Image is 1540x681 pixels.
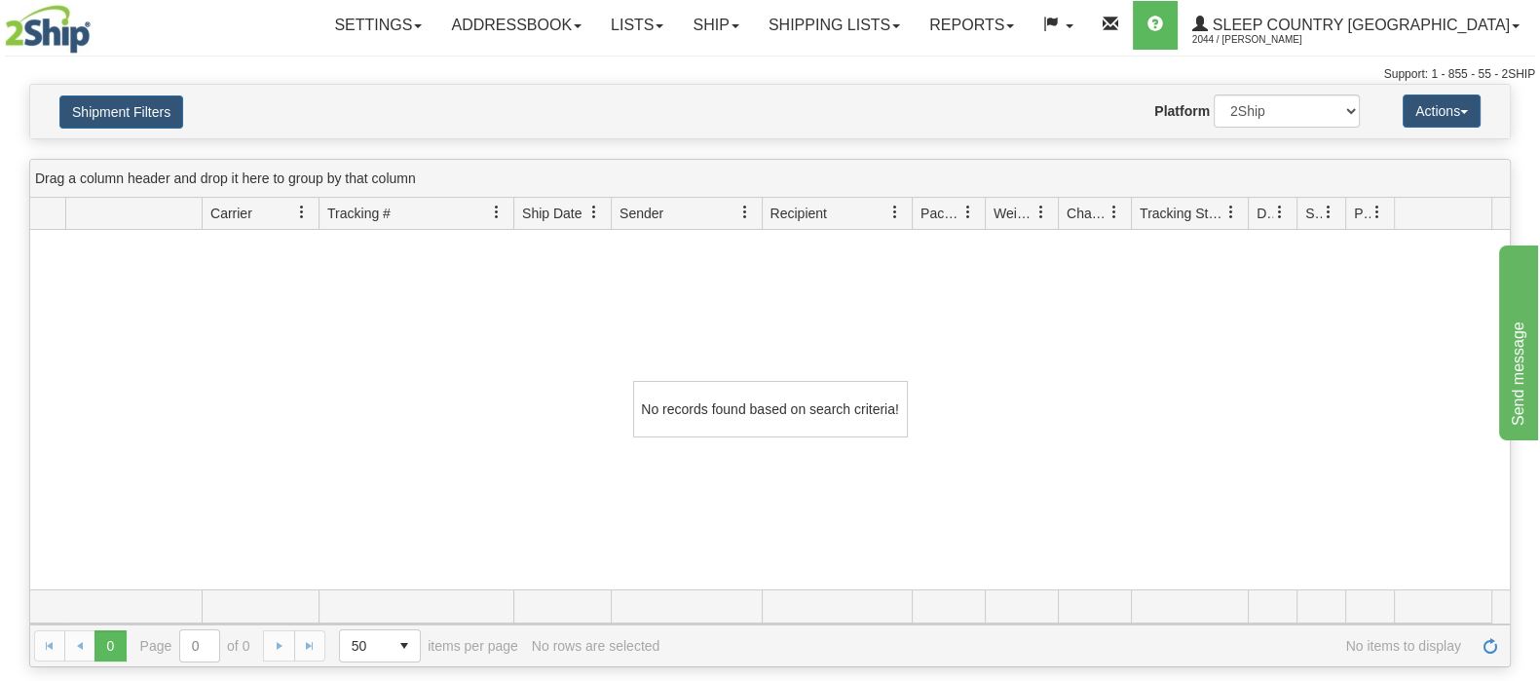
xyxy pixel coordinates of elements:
[15,12,180,35] div: Send message
[1495,241,1538,439] iframe: chat widget
[1475,630,1506,662] a: Refresh
[1178,1,1534,50] a: Sleep Country [GEOGRAPHIC_DATA] 2044 / [PERSON_NAME]
[633,381,908,437] div: No records found based on search criteria!
[1305,204,1322,223] span: Shipment Issues
[920,204,961,223] span: Packages
[1025,196,1058,229] a: Weight filter column settings
[994,204,1034,223] span: Weight
[5,5,91,54] img: logo2044.jpg
[1215,196,1248,229] a: Tracking Status filter column settings
[5,66,1535,83] div: Support: 1 - 855 - 55 - 2SHIP
[389,630,420,662] span: select
[1263,196,1296,229] a: Delivery Status filter column settings
[1403,95,1481,128] button: Actions
[952,196,985,229] a: Packages filter column settings
[1312,196,1345,229] a: Shipment Issues filter column settings
[436,1,596,50] a: Addressbook
[673,638,1461,654] span: No items to display
[339,629,421,662] span: Page sizes drop down
[532,638,660,654] div: No rows are selected
[319,1,436,50] a: Settings
[210,204,252,223] span: Carrier
[1208,17,1510,33] span: Sleep Country [GEOGRAPHIC_DATA]
[1098,196,1131,229] a: Charge filter column settings
[729,196,762,229] a: Sender filter column settings
[1140,204,1224,223] span: Tracking Status
[30,160,1510,198] div: grid grouping header
[480,196,513,229] a: Tracking # filter column settings
[578,196,611,229] a: Ship Date filter column settings
[339,629,518,662] span: items per page
[94,630,126,662] span: Page 0
[59,95,183,129] button: Shipment Filters
[1257,204,1273,223] span: Delivery Status
[352,636,377,656] span: 50
[915,1,1029,50] a: Reports
[285,196,319,229] a: Carrier filter column settings
[596,1,678,50] a: Lists
[620,204,663,223] span: Sender
[140,629,250,662] span: Page of 0
[1192,30,1338,50] span: 2044 / [PERSON_NAME]
[1154,101,1210,121] label: Platform
[522,204,582,223] span: Ship Date
[327,204,391,223] span: Tracking #
[879,196,912,229] a: Recipient filter column settings
[754,1,915,50] a: Shipping lists
[770,204,827,223] span: Recipient
[1354,204,1371,223] span: Pickup Status
[1067,204,1108,223] span: Charge
[678,1,753,50] a: Ship
[1361,196,1394,229] a: Pickup Status filter column settings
